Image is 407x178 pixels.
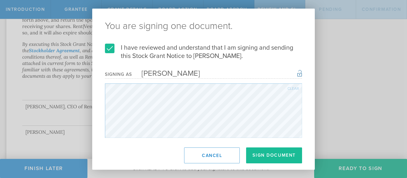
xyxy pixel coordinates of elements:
ng-pluralize: You are signing one document. [105,21,302,31]
iframe: Chat Widget [375,128,407,159]
button: Cancel [184,147,240,163]
button: Sign Document [246,147,302,163]
div: [PERSON_NAME] [132,69,200,78]
label: I have reviewed and understand that I am signing and sending this Stock Grant Notice to [PERSON_N... [105,44,302,60]
div: Signing as [105,72,132,77]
